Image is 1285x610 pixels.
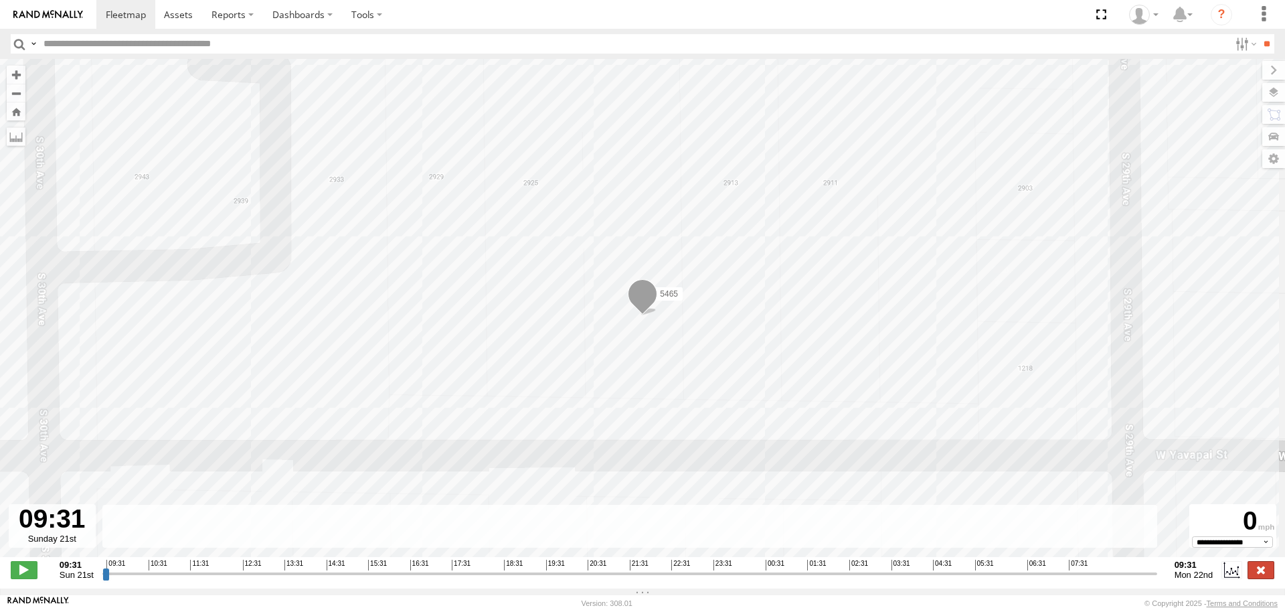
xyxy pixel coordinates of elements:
label: Play/Stop [11,561,37,579]
span: 17:31 [452,560,470,570]
span: 01:31 [807,560,826,570]
img: rand-logo.svg [13,10,83,19]
a: Terms and Conditions [1207,599,1278,607]
span: 10:31 [149,560,167,570]
label: Search Filter Options [1230,34,1259,54]
button: Zoom in [7,66,25,84]
span: 5465 [660,289,678,299]
span: 00:31 [766,560,784,570]
label: Measure [7,127,25,146]
span: 22:31 [671,560,690,570]
span: 18:31 [504,560,523,570]
i: ? [1211,4,1232,25]
button: Zoom out [7,84,25,102]
span: 05:31 [975,560,994,570]
span: 19:31 [546,560,565,570]
span: 15:31 [368,560,387,570]
div: Version: 308.01 [582,599,632,607]
span: 03:31 [891,560,910,570]
div: Edward Espinoza [1124,5,1163,25]
label: Search Query [28,34,39,54]
a: Visit our Website [7,597,69,610]
span: 12:31 [243,560,262,570]
span: Mon 22nd Sep 2025 [1175,570,1213,580]
span: 23:31 [713,560,732,570]
label: Close [1248,561,1274,579]
span: 14:31 [327,560,345,570]
span: 20:31 [588,560,606,570]
button: Zoom Home [7,102,25,121]
strong: 09:31 [60,560,94,570]
strong: 09:31 [1175,560,1213,570]
span: 09:31 [106,560,125,570]
span: 06:31 [1027,560,1046,570]
span: 02:31 [849,560,868,570]
span: 16:31 [410,560,429,570]
span: 07:31 [1069,560,1088,570]
span: 13:31 [284,560,303,570]
span: 21:31 [630,560,649,570]
div: 0 [1191,506,1274,536]
span: 11:31 [190,560,209,570]
span: 04:31 [933,560,952,570]
label: Map Settings [1262,149,1285,168]
span: Sun 21st Sep 2025 [60,570,94,580]
div: © Copyright 2025 - [1144,599,1278,607]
